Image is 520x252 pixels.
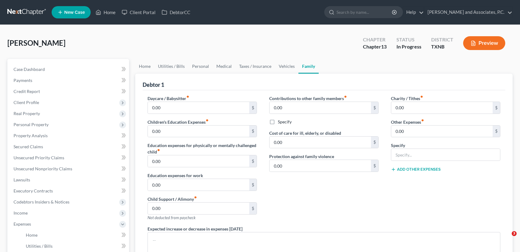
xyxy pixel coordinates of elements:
[298,59,319,74] a: Family
[381,44,387,49] span: 13
[371,102,378,114] div: $
[7,38,65,47] span: [PERSON_NAME]
[93,7,119,18] a: Home
[424,7,512,18] a: [PERSON_NAME] and Associates, P.C.
[148,155,249,167] input: --
[148,215,195,220] span: Not deducted from paycheck
[363,36,387,43] div: Chapter
[14,210,28,215] span: Income
[148,179,249,191] input: --
[9,130,129,141] a: Property Analysis
[249,126,257,137] div: $
[14,67,45,72] span: Case Dashboard
[396,43,421,50] div: In Progress
[499,231,514,246] iframe: Intercom live chat
[269,95,347,102] label: Contributions to other family members
[278,119,292,125] label: Specify
[14,221,31,227] span: Expenses
[148,102,249,114] input: --
[159,7,193,18] a: DebtorCC
[14,155,64,160] span: Unsecured Priority Claims
[14,122,49,127] span: Personal Property
[391,126,493,137] input: --
[269,153,334,160] label: Protection against family violence
[14,78,32,83] span: Payments
[391,102,493,114] input: --
[148,126,249,137] input: --
[21,230,129,241] a: Home
[391,119,424,125] label: Other Expenses
[9,163,129,174] a: Unsecured Nonpriority Claims
[493,102,500,114] div: $
[270,102,371,114] input: --
[26,243,53,249] span: Utilities / Bills
[431,43,453,50] div: TXNB
[249,179,257,191] div: $
[188,59,213,74] a: Personal
[371,137,378,148] div: $
[275,59,298,74] a: Vehicles
[270,137,371,148] input: --
[14,188,53,193] span: Executory Contracts
[9,185,129,196] a: Executory Contracts
[14,177,30,182] span: Lawsuits
[9,174,129,185] a: Lawsuits
[337,6,393,18] input: Search by name...
[9,141,129,152] a: Secured Claims
[143,81,164,88] div: Debtor 1
[148,226,242,232] label: Expected increase or decrease in expenses [DATE]
[269,130,341,136] label: Cost of care for ill, elderly, or disabled
[14,89,40,94] span: Credit Report
[14,166,72,171] span: Unsecured Nonpriority Claims
[206,119,209,122] i: fiber_manual_record
[14,100,39,105] span: Client Profile
[14,111,40,116] span: Real Property
[135,59,154,74] a: Home
[14,144,43,149] span: Secured Claims
[14,133,48,138] span: Property Analysis
[9,75,129,86] a: Payments
[148,95,189,102] label: Daycare / Babysitter
[148,119,209,125] label: Children's Education Expenses
[64,10,85,15] span: New Case
[119,7,159,18] a: Client Portal
[154,59,188,74] a: Utilities / Bills
[344,95,347,98] i: fiber_manual_record
[249,203,257,214] div: $
[148,196,197,202] label: Child Support / Alimony
[9,64,129,75] a: Case Dashboard
[493,126,500,137] div: $
[148,203,249,214] input: --
[26,232,37,238] span: Home
[391,167,441,172] button: Add Other Expenses
[148,172,203,179] label: Education expenses for work
[431,36,453,43] div: District
[186,95,189,98] i: fiber_manual_record
[403,7,424,18] a: Help
[512,231,517,236] span: 3
[148,142,257,155] label: Education expenses for physically or mentally challenged child
[391,95,423,102] label: Charity / Tithes
[420,95,423,98] i: fiber_manual_record
[391,142,405,149] label: Specify
[249,155,257,167] div: $
[14,199,69,204] span: Codebtors Insiders & Notices
[235,59,275,74] a: Taxes / Insurance
[194,196,197,199] i: fiber_manual_record
[391,149,500,161] input: Specify...
[363,43,387,50] div: Chapter
[371,160,378,172] div: $
[463,36,505,50] button: Preview
[396,36,421,43] div: Status
[249,102,257,114] div: $
[213,59,235,74] a: Medical
[157,149,160,152] i: fiber_manual_record
[421,119,424,122] i: fiber_manual_record
[270,160,371,172] input: --
[21,241,129,252] a: Utilities / Bills
[9,86,129,97] a: Credit Report
[9,152,129,163] a: Unsecured Priority Claims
